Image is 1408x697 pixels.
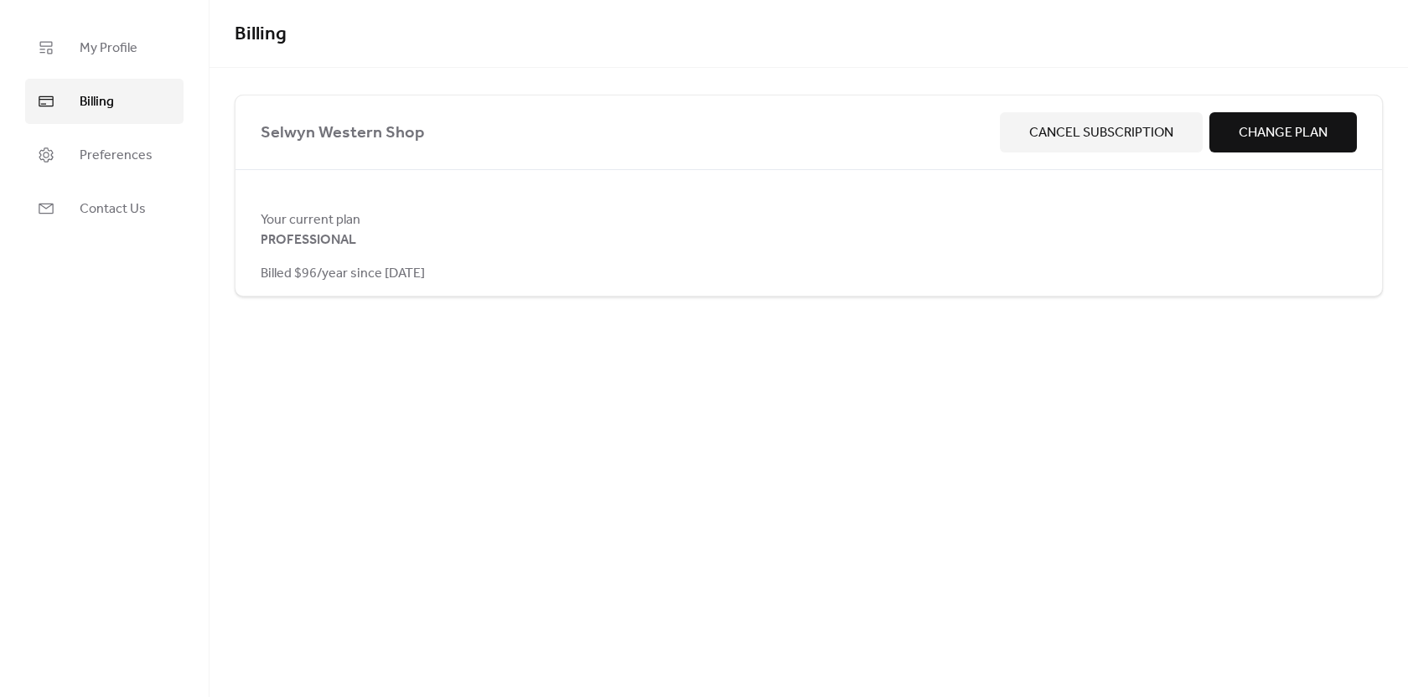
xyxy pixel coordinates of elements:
[261,264,425,284] span: Billed $96/year since [DATE]
[235,16,287,53] span: Billing
[261,210,1357,230] span: Your current plan
[1239,123,1328,143] span: Change Plan
[80,39,137,59] span: My Profile
[25,25,184,70] a: My Profile
[80,199,146,219] span: Contact Us
[25,186,184,231] a: Contact Us
[261,120,993,147] span: Selwyn Western Shop
[25,132,184,178] a: Preferences
[80,146,153,166] span: Preferences
[261,230,356,250] span: PROFESSIONAL
[1000,112,1203,152] button: Cancel Subscription
[80,92,114,112] span: Billing
[1209,112,1357,152] button: Change Plan
[1029,123,1173,143] span: Cancel Subscription
[25,79,184,124] a: Billing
